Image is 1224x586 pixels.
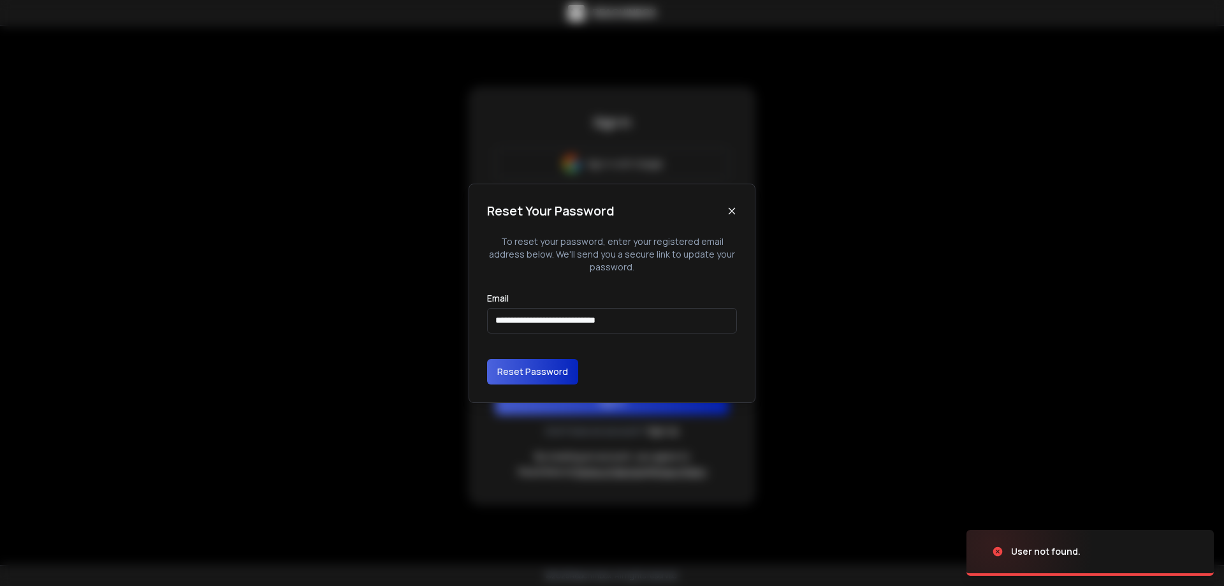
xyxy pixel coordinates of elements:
[487,359,578,385] button: Reset Password
[487,202,615,220] h1: Reset Your Password
[487,235,737,274] p: To reset your password, enter your registered email address below. We'll send you a secure link t...
[966,517,1094,586] img: image
[487,294,509,303] label: Email
[1011,545,1081,558] div: User not found.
